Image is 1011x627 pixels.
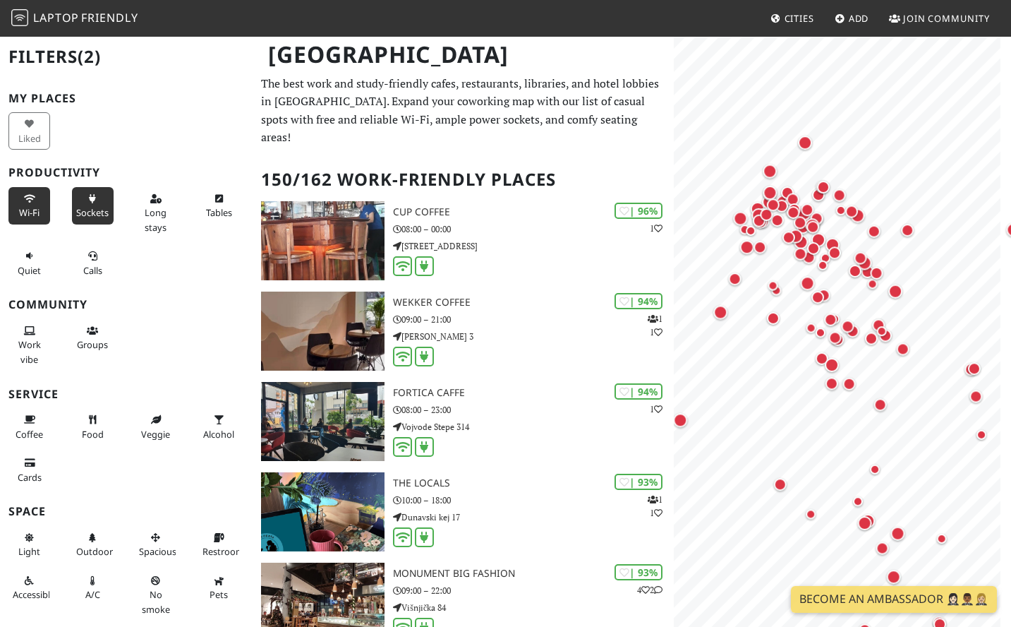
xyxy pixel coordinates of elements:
button: Accessible [8,569,50,607]
span: Join Community [903,12,990,25]
p: [PERSON_NAME] 3 [393,330,674,343]
div: Map marker [782,231,801,249]
a: Cities [765,6,820,31]
p: Višnjička 84 [393,601,674,614]
div: Map marker [734,211,753,231]
span: Quiet [18,264,41,277]
h2: Filters [8,35,244,78]
h3: Space [8,505,244,518]
div: Map marker [861,265,880,283]
div: Map marker [787,193,805,211]
div: Map marker [849,265,867,283]
span: Coffee [16,428,43,441]
button: No smoke [135,569,176,621]
div: Map marker [858,256,878,275]
div: Map marker [794,216,812,234]
a: Join Community [883,6,995,31]
a: The Locals | 93% 11 The Locals 10:00 – 18:00 Dunavski kej 17 [253,472,674,551]
p: Vojvode Stepe 314 [393,420,674,434]
button: Food [72,408,114,446]
img: The Locals [261,472,385,551]
div: Map marker [806,509,823,526]
div: Map marker [763,186,783,205]
button: Work vibe [8,319,50,371]
div: Map marker [752,208,772,227]
span: Laptop [33,10,79,25]
button: Light [8,526,50,563]
span: Accessible [13,588,55,601]
div: Map marker [811,212,829,230]
div: Map marker [768,280,785,297]
span: Power sockets [76,206,109,219]
p: 1 1 [648,312,662,339]
div: Map marker [674,413,694,433]
span: Alcohol [203,428,234,441]
div: Map marker [729,273,747,291]
div: Map marker [788,203,806,222]
div: Map marker [825,358,844,378]
div: Map marker [829,331,847,350]
div: Map marker [763,164,783,184]
span: Add [849,12,869,25]
div: Map marker [767,311,785,330]
p: 1 [650,402,662,416]
div: Map marker [746,226,763,243]
div: Map marker [811,291,830,309]
span: Video/audio calls [83,264,102,277]
div: Map marker [753,214,771,232]
button: A/C [72,569,114,607]
div: Map marker [767,198,785,217]
button: Groups [72,319,114,357]
div: Map marker [775,199,794,217]
div: Map marker [842,320,860,338]
h3: Service [8,388,244,401]
button: Coffee [8,408,50,446]
div: Map marker [825,377,844,395]
div: Map marker [937,534,954,551]
div: Map marker [781,186,799,205]
p: 09:00 – 22:00 [393,584,674,597]
div: Map marker [891,526,911,546]
div: Map marker [816,328,833,345]
div: Map marker [868,279,885,296]
div: | 94% [615,293,662,309]
div: Map marker [845,205,864,223]
div: Map marker [868,225,886,243]
div: Map marker [888,284,908,304]
div: Map marker [816,180,835,198]
div: Map marker [818,260,835,277]
div: Map marker [873,318,891,337]
div: Map marker [803,251,821,269]
p: 08:00 – 23:00 [393,403,674,417]
span: Group tables [77,338,108,351]
span: Spacious [139,545,176,558]
h2: 150/162 Work-Friendly Places [261,158,665,201]
div: Map marker [843,377,861,395]
button: Tables [198,187,240,225]
h3: My Places [8,92,244,105]
div: Map marker [876,542,895,560]
div: Map marker [753,214,773,234]
div: Map marker [847,325,865,343]
div: Map marker [828,246,847,265]
img: Cup Coffee [261,201,385,280]
div: Map marker [902,224,920,242]
div: Map marker [798,136,818,155]
p: Dunavski kej 17 [393,510,674,524]
p: 10:00 – 18:00 [393,494,674,507]
div: Map marker [740,240,760,260]
div: Map marker [787,206,806,225]
a: Wekker Coffee | 94% 11 Wekker Coffee 09:00 – 21:00 [PERSON_NAME] 3 [253,292,674,371]
div: Map marker [825,237,845,257]
h3: Wekker Coffee [393,297,674,309]
div: Map marker [771,214,789,232]
div: Map marker [861,514,881,534]
div: Map marker [853,496,870,513]
div: Map marker [833,189,852,207]
p: 09:00 – 21:00 [393,313,674,326]
div: Map marker [806,323,823,340]
button: Spacious [135,526,176,563]
button: Restroom [198,526,240,563]
div: Map marker [817,181,835,199]
h3: Fortica caffe [393,387,674,399]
